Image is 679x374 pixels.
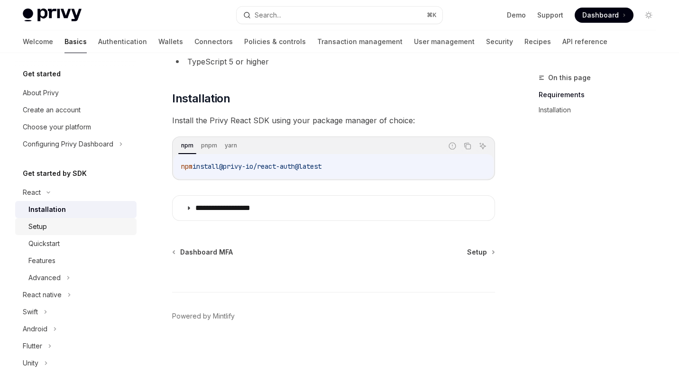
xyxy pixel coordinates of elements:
[64,30,87,53] a: Basics
[486,30,513,53] a: Security
[15,119,137,136] a: Choose your platform
[23,187,41,198] div: React
[15,235,137,252] a: Quickstart
[15,201,137,218] a: Installation
[582,10,619,20] span: Dashboard
[28,238,60,249] div: Quickstart
[172,311,235,321] a: Powered by Mintlify
[317,30,403,53] a: Transaction management
[178,140,196,151] div: npm
[461,140,474,152] button: Copy the contents from the code block
[222,140,240,151] div: yarn
[427,11,437,19] span: ⌘ K
[23,30,53,53] a: Welcome
[23,357,38,369] div: Unity
[23,68,61,80] h5: Get started
[255,9,281,21] div: Search...
[172,114,495,127] span: Install the Privy React SDK using your package manager of choice:
[194,30,233,53] a: Connectors
[172,91,230,106] span: Installation
[575,8,633,23] a: Dashboard
[244,30,306,53] a: Policies & controls
[539,102,664,118] a: Installation
[641,8,656,23] button: Toggle dark mode
[23,168,87,179] h5: Get started by SDK
[23,340,42,352] div: Flutter
[23,306,38,318] div: Swift
[23,323,47,335] div: Android
[15,101,137,119] a: Create an account
[507,10,526,20] a: Demo
[23,87,59,99] div: About Privy
[467,247,487,257] span: Setup
[477,140,489,152] button: Ask AI
[28,255,55,266] div: Features
[15,218,137,235] a: Setup
[23,138,113,150] div: Configuring Privy Dashboard
[28,272,61,283] div: Advanced
[539,87,664,102] a: Requirements
[237,7,443,24] button: Search...⌘K
[180,247,233,257] span: Dashboard MFA
[446,140,459,152] button: Report incorrect code
[15,252,137,269] a: Features
[193,162,219,171] span: install
[219,162,321,171] span: @privy-io/react-auth@latest
[524,30,551,53] a: Recipes
[181,162,193,171] span: npm
[15,84,137,101] a: About Privy
[173,247,233,257] a: Dashboard MFA
[28,221,47,232] div: Setup
[467,247,494,257] a: Setup
[23,121,91,133] div: Choose your platform
[23,289,62,301] div: React native
[198,140,220,151] div: pnpm
[23,9,82,22] img: light logo
[172,55,495,68] li: TypeScript 5 or higher
[158,30,183,53] a: Wallets
[28,204,66,215] div: Installation
[98,30,147,53] a: Authentication
[537,10,563,20] a: Support
[562,30,607,53] a: API reference
[548,72,591,83] span: On this page
[23,104,81,116] div: Create an account
[414,30,475,53] a: User management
